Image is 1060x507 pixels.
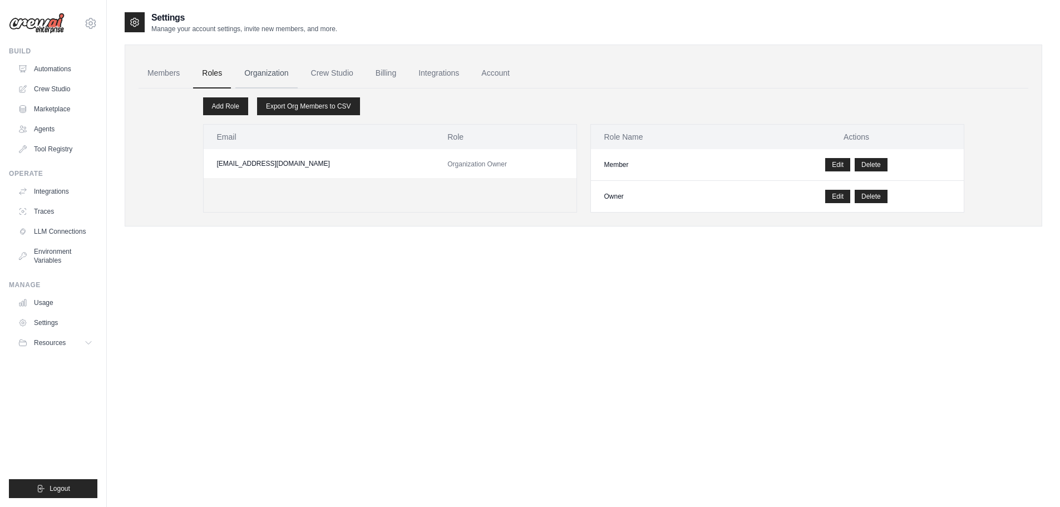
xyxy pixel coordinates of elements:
th: Email [204,125,435,149]
div: Operate [9,169,97,178]
a: Automations [13,60,97,78]
button: Logout [9,479,97,498]
td: Member [591,149,750,181]
a: Crew Studio [302,58,362,88]
a: Usage [13,294,97,312]
a: Export Org Members to CSV [257,97,360,115]
a: Roles [193,58,231,88]
a: Traces [13,203,97,220]
div: Manage [9,280,97,289]
a: Tool Registry [13,140,97,158]
a: Crew Studio [13,80,97,98]
a: Marketplace [13,100,97,118]
span: Logout [50,484,70,493]
p: Manage your account settings, invite new members, and more. [151,24,337,33]
td: Owner [591,181,750,213]
h2: Settings [151,11,337,24]
span: Resources [34,338,66,347]
a: Account [472,58,519,88]
a: Environment Variables [13,243,97,269]
th: Role [434,125,576,149]
img: Logo [9,13,65,34]
a: LLM Connections [13,223,97,240]
a: Settings [13,314,97,332]
a: Billing [367,58,405,88]
a: Integrations [13,183,97,200]
a: Members [139,58,189,88]
a: Organization [235,58,297,88]
button: Resources [13,334,97,352]
button: Delete [855,158,888,171]
a: Agents [13,120,97,138]
th: Role Name [591,125,750,149]
span: Organization Owner [447,160,507,168]
a: Edit [825,190,850,203]
div: Build [9,47,97,56]
th: Actions [750,125,964,149]
a: Integrations [410,58,468,88]
button: Delete [855,190,888,203]
a: Add Role [203,97,248,115]
a: Edit [825,158,850,171]
td: [EMAIL_ADDRESS][DOMAIN_NAME] [204,149,435,178]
